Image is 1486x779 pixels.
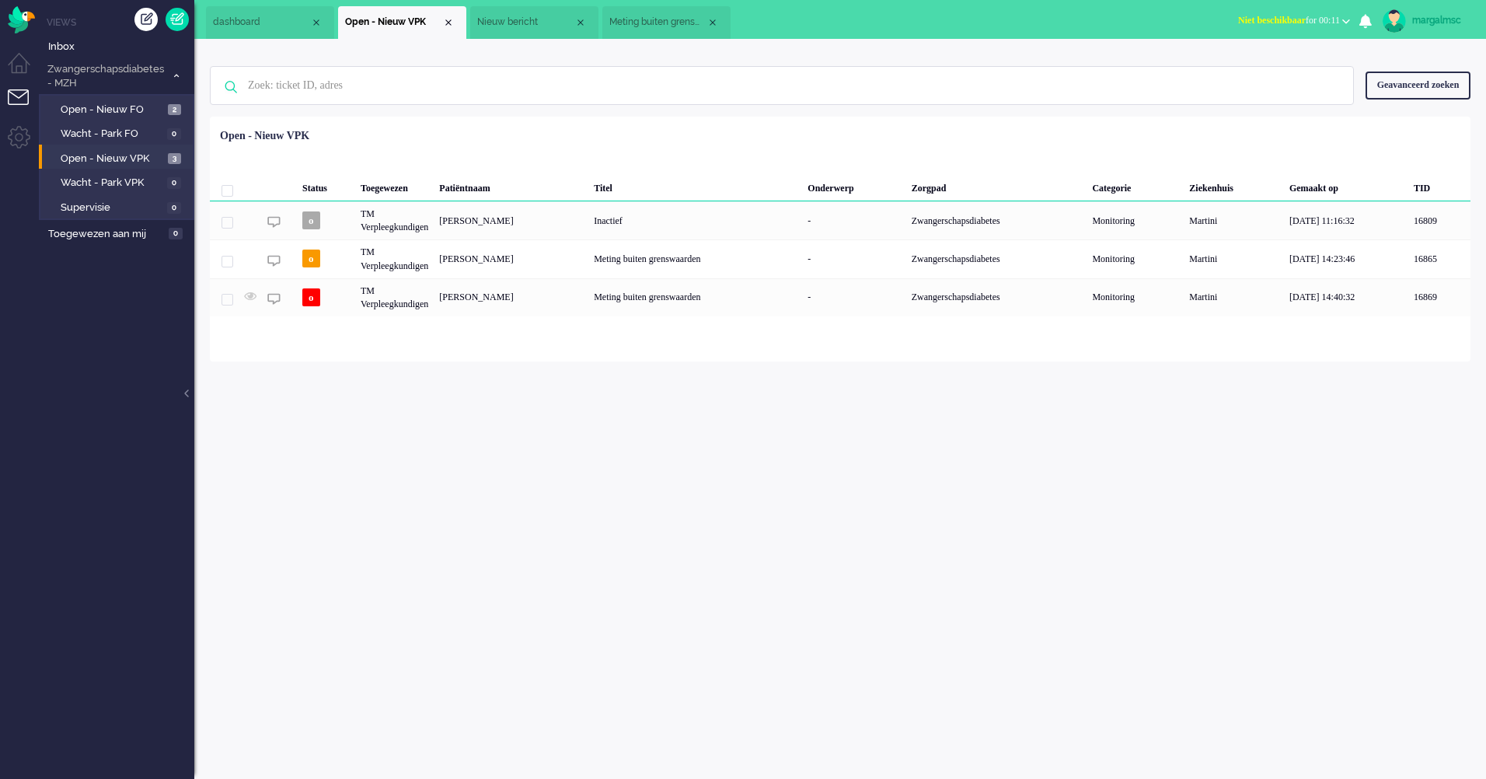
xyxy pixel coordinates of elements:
[236,67,1332,104] input: Zoek: ticket ID, adres
[211,67,251,107] img: ic-search-icon.svg
[1238,15,1340,26] span: for 00:11
[61,103,164,117] span: Open - Nieuw FO
[802,201,905,239] div: -
[1408,278,1470,316] div: 16869
[1238,15,1306,26] span: Niet beschikbaar
[206,6,334,39] li: Dashboard
[1184,170,1284,201] div: Ziekenhuis
[802,170,905,201] div: Onderwerp
[434,170,588,201] div: Patiëntnaam
[61,152,164,166] span: Open - Nieuw VPK
[267,292,281,306] img: ic_chat_grey.svg
[8,53,43,88] li: Dashboard menu
[1184,239,1284,278] div: Martini
[574,16,587,29] div: Close tab
[434,201,588,239] div: [PERSON_NAME]
[169,228,183,239] span: 0
[1284,201,1408,239] div: [DATE] 11:16:32
[297,170,355,201] div: Status
[8,10,35,22] a: Omnidesk
[588,201,802,239] div: Inactief
[302,288,320,306] span: o
[1380,9,1470,33] a: margalmsc
[1412,12,1470,28] div: margalmsc
[706,16,719,29] div: Close tab
[61,176,163,190] span: Wacht - Park VPK
[602,6,731,39] li: 16869
[1087,201,1184,239] div: Monitoring
[167,177,181,189] span: 0
[1408,170,1470,201] div: TID
[48,227,164,242] span: Toegewezen aan mij
[434,278,588,316] div: [PERSON_NAME]
[210,201,1470,239] div: 16809
[1408,239,1470,278] div: 16865
[45,225,194,242] a: Toegewezen aan mij 0
[1184,201,1284,239] div: Martini
[1366,72,1470,99] div: Geavanceerd zoeken
[470,6,598,39] li: 16864
[906,170,1087,201] div: Zorgpad
[302,211,320,229] span: o
[1087,278,1184,316] div: Monitoring
[906,239,1087,278] div: Zwangerschapsdiabetes
[45,100,193,117] a: Open - Nieuw FO 2
[345,16,442,29] span: Open - Nieuw VPK
[302,250,320,267] span: o
[355,170,434,201] div: Toegewezen
[802,239,905,278] div: -
[167,202,181,214] span: 0
[1284,278,1408,316] div: [DATE] 14:40:32
[166,8,189,31] a: Quick Ticket
[134,8,158,31] div: Creëer ticket
[167,128,181,140] span: 0
[213,16,310,29] span: dashboard
[45,37,194,54] a: Inbox
[1408,201,1470,239] div: 16809
[8,89,43,124] li: Tickets menu
[355,201,434,239] div: TM Verpleegkundigen
[8,6,35,33] img: flow_omnibird.svg
[1383,9,1406,33] img: avatar
[45,149,193,166] a: Open - Nieuw VPK 3
[588,239,802,278] div: Meting buiten grenswaarden
[45,62,166,91] span: Zwangerschapsdiabetes - MZH
[338,6,466,39] li: View
[267,254,281,267] img: ic_chat_grey.svg
[1184,278,1284,316] div: Martini
[45,124,193,141] a: Wacht - Park FO 0
[442,16,455,29] div: Close tab
[47,16,194,29] li: Views
[1284,170,1408,201] div: Gemaakt op
[434,239,588,278] div: [PERSON_NAME]
[310,16,323,29] div: Close tab
[588,170,802,201] div: Titel
[477,16,574,29] span: Nieuw bericht
[1229,5,1359,39] li: Niet beschikbaarfor 00:11
[210,239,1470,278] div: 16865
[210,278,1470,316] div: 16869
[355,239,434,278] div: TM Verpleegkundigen
[355,278,434,316] div: TM Verpleegkundigen
[1087,170,1184,201] div: Categorie
[61,127,163,141] span: Wacht - Park FO
[220,128,309,144] div: Open - Nieuw VPK
[61,201,163,215] span: Supervisie
[588,278,802,316] div: Meting buiten grenswaarden
[1087,239,1184,278] div: Monitoring
[802,278,905,316] div: -
[906,278,1087,316] div: Zwangerschapsdiabetes
[1284,239,1408,278] div: [DATE] 14:23:46
[48,40,194,54] span: Inbox
[906,201,1087,239] div: Zwangerschapsdiabetes
[8,126,43,161] li: Admin menu
[1229,9,1359,32] button: Niet beschikbaarfor 00:11
[168,153,181,165] span: 3
[168,104,181,116] span: 2
[609,16,706,29] span: Meting buiten grenswaarden
[45,173,193,190] a: Wacht - Park VPK 0
[267,215,281,229] img: ic_chat_grey.svg
[45,198,193,215] a: Supervisie 0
